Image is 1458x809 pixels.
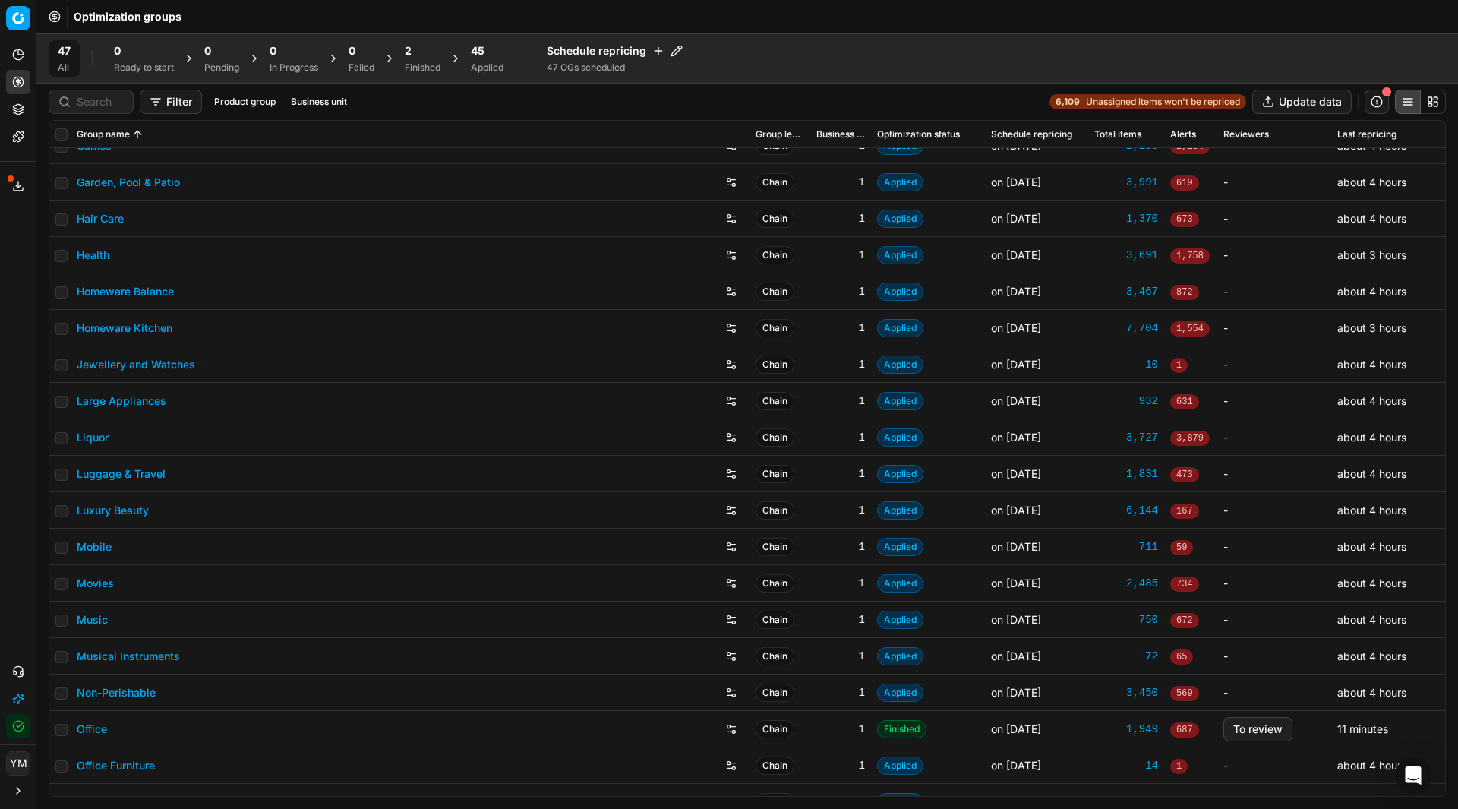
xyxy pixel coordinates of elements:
span: 45 [471,43,484,58]
a: 711 [1094,539,1158,555]
a: Office Furniture [77,758,155,773]
span: about 4 hours [1337,759,1406,772]
td: - [1217,675,1331,711]
div: 1 [816,430,865,445]
a: Office [77,722,107,737]
div: Ready to start [114,62,174,74]
span: Applied [877,465,923,483]
div: 1 [816,175,865,190]
span: on [DATE] [991,139,1041,152]
span: about 4 hours [1337,649,1406,662]
span: 0 [114,43,121,58]
span: on [DATE] [991,686,1041,699]
span: Chain [756,319,794,337]
button: Business unit [285,93,353,111]
span: Chain [756,392,794,410]
span: Schedule repricing [991,128,1072,141]
span: Applied [877,684,923,702]
span: 631 [1170,394,1199,409]
div: 1 [816,576,865,591]
div: 2,485 [1094,576,1158,591]
a: Non-Perishable [77,685,156,700]
span: Applied [877,319,923,337]
span: Applied [877,538,923,556]
span: about 4 hours [1337,212,1406,225]
span: Chain [756,611,794,629]
span: 1,758 [1170,248,1210,264]
span: Chain [756,574,794,593]
div: In Progress [270,62,318,74]
a: Musical Instruments [77,649,180,664]
div: 3,727 [1094,430,1158,445]
div: 1 [816,466,865,482]
td: - [1217,419,1331,456]
span: Applied [877,428,923,447]
span: Last repricing [1337,128,1396,141]
span: on [DATE] [991,358,1041,371]
span: 1 [1170,358,1188,373]
td: - [1217,310,1331,346]
span: about 3 hours [1337,248,1406,261]
span: Applied [877,356,923,374]
span: about 3 hours [1337,795,1406,808]
span: about 4 hours [1337,577,1406,589]
div: 6,144 [1094,503,1158,518]
span: about 4 hours [1337,285,1406,298]
div: Finished [405,62,440,74]
span: about 3 hours [1337,321,1406,334]
strong: 6,109 [1056,96,1080,108]
span: about 4 hours [1337,139,1406,152]
a: 1,370 [1094,211,1158,226]
a: Homeware Balance [77,284,174,299]
a: 932 [1094,393,1158,409]
span: 0 [349,43,355,58]
a: Jewellery and Watches [77,357,195,372]
span: about 4 hours [1337,540,1406,553]
span: Applied [877,757,923,775]
a: Liquor [77,430,109,445]
span: 569 [1170,686,1199,701]
span: on [DATE] [991,722,1041,735]
nav: breadcrumb [74,9,181,24]
span: Group name [77,128,130,141]
button: Filter [140,90,202,114]
span: on [DATE] [991,759,1041,772]
span: on [DATE] [991,212,1041,225]
td: - [1217,201,1331,237]
div: 7,704 [1094,321,1158,336]
span: on [DATE] [991,540,1041,553]
span: about 4 hours [1337,613,1406,626]
td: - [1217,747,1331,784]
span: Reviewers [1223,128,1269,141]
span: Chain [756,538,794,556]
span: 65 [1170,649,1193,665]
span: on [DATE] [991,613,1041,626]
span: 473 [1170,467,1199,482]
span: 0 [204,43,211,58]
td: - [1217,529,1331,565]
div: 1 [816,539,865,555]
span: about 4 hours [1337,431,1406,444]
a: Movies [77,576,114,591]
td: - [1217,456,1331,492]
a: Health [77,248,109,263]
div: 750 [1094,612,1158,627]
a: 3,691 [1094,248,1158,263]
span: Applied [877,246,923,264]
div: 1 [816,612,865,627]
span: 687 [1170,722,1199,738]
td: - [1217,273,1331,310]
a: 3,450 [1094,685,1158,700]
span: on [DATE] [991,248,1041,261]
span: on [DATE] [991,394,1041,407]
span: Applied [877,611,923,629]
div: 47 OGs scheduled [547,62,683,74]
td: - [1217,638,1331,675]
span: Applied [877,574,923,593]
span: on [DATE] [991,431,1041,444]
a: 3,467 [1094,284,1158,299]
span: YM [7,752,30,775]
span: Optimization status [877,128,960,141]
